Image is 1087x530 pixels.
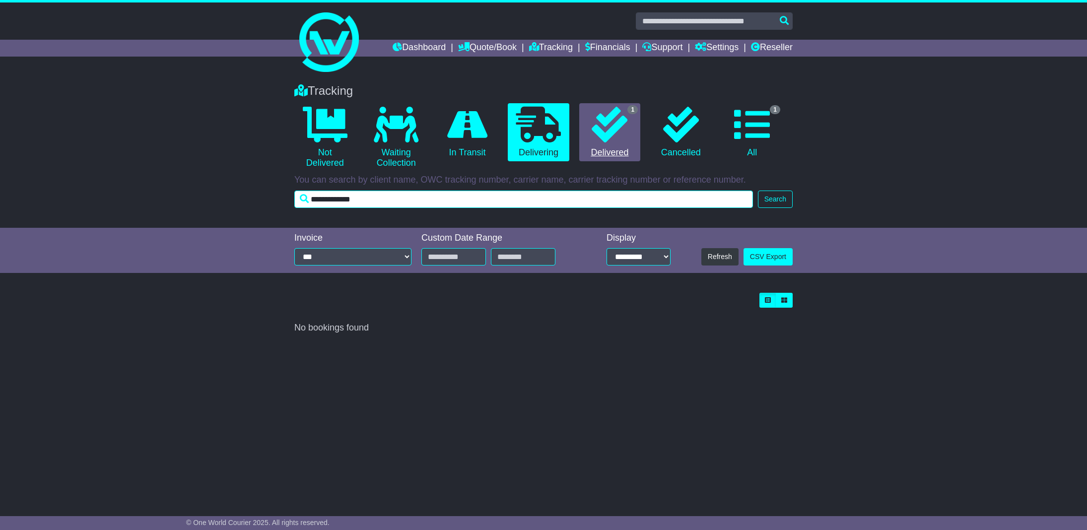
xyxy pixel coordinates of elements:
a: 1 All [722,103,783,162]
a: CSV Export [744,248,793,265]
a: In Transit [437,103,498,162]
a: Settings [695,40,739,57]
a: Financials [585,40,630,57]
a: Reseller [751,40,793,57]
button: Refresh [701,248,739,265]
div: Custom Date Range [421,233,581,244]
a: Tracking [529,40,573,57]
button: Search [758,191,793,208]
div: Display [607,233,671,244]
a: Waiting Collection [365,103,426,172]
div: Invoice [294,233,411,244]
span: © One World Courier 2025. All rights reserved. [186,519,330,527]
span: 1 [627,105,638,114]
span: 1 [770,105,780,114]
a: Delivering [508,103,569,162]
div: No bookings found [294,323,793,333]
a: Not Delivered [294,103,355,172]
a: Quote/Book [458,40,517,57]
a: Dashboard [393,40,446,57]
a: 1 Delivered [579,103,640,162]
p: You can search by client name, OWC tracking number, carrier name, carrier tracking number or refe... [294,175,793,186]
div: Tracking [289,84,798,98]
a: Cancelled [650,103,711,162]
a: Support [642,40,682,57]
